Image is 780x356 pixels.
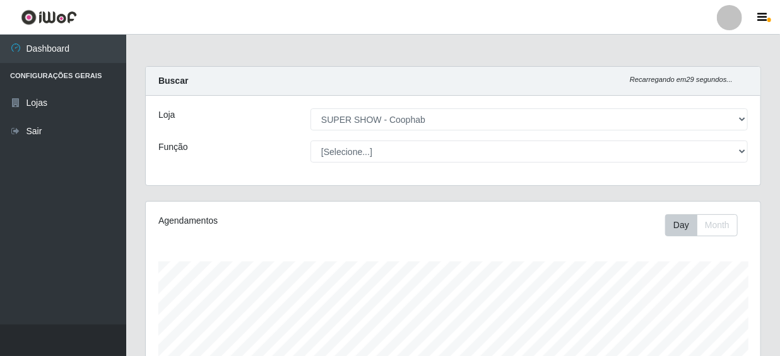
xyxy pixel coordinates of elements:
div: Toolbar with button groups [665,214,748,236]
button: Month [697,214,738,236]
label: Função [158,141,188,154]
button: Day [665,214,697,236]
label: Loja [158,108,175,122]
strong: Buscar [158,76,188,86]
div: Agendamentos [158,214,393,227]
i: Recarregando em 29 segundos... [630,76,733,83]
img: CoreUI Logo [21,9,77,25]
div: First group [665,214,738,236]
